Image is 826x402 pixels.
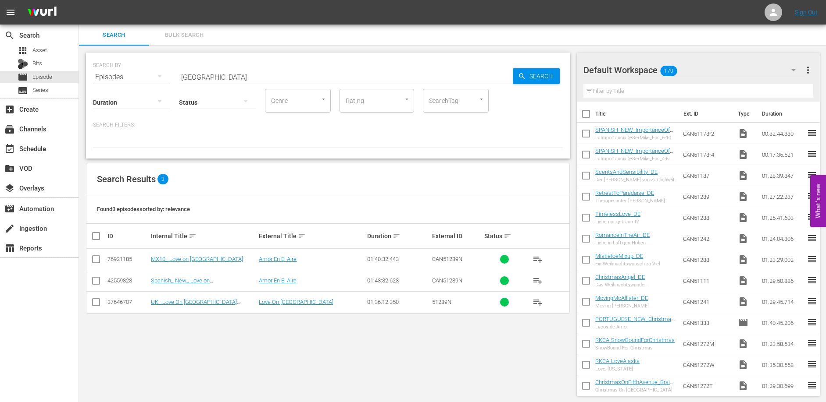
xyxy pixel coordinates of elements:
td: CAN51272W [679,354,734,375]
a: ChristmasOnFifthAvenue_BrainPower [595,379,673,392]
td: CAN51173-2 [679,123,734,144]
td: 00:32:44.330 [758,123,807,144]
span: reorder [807,275,817,286]
td: CAN51238 [679,207,734,228]
a: PORTUGUESE_NEW_ChristmasWreathsAndRibbons [595,316,675,329]
span: 51289N [432,299,451,305]
span: reorder [807,296,817,307]
td: 01:24:04.306 [758,228,807,249]
span: Video [738,254,748,265]
td: CAN51272T [679,375,734,396]
span: 170 [661,62,677,80]
span: Video [738,191,748,202]
a: ChristmasAngel_DE [595,274,645,280]
span: Video [738,381,748,391]
span: Video [738,149,748,160]
span: Video [738,360,748,370]
a: MovingMcAllister_DE [595,295,648,301]
span: playlist_add [533,254,543,264]
span: Bulk Search [154,30,214,40]
div: Internal Title [151,231,257,241]
span: Video [738,339,748,349]
button: playlist_add [527,270,548,291]
div: Love, [US_STATE] [595,366,640,372]
div: Therapie unter [PERSON_NAME] [595,198,665,204]
span: Video [738,170,748,181]
a: Amor En El Aire [259,256,297,262]
span: reorder [807,359,817,370]
button: more_vert [803,60,813,81]
div: Moving [PERSON_NAME] [595,303,649,309]
td: CAN51239 [679,186,734,207]
div: LaImportanciaDeSerMike_Eps_4-6 [595,156,676,162]
div: Default Workspace [583,58,804,82]
td: 01:35:30.558 [758,354,807,375]
td: CAN51241 [679,291,734,312]
a: Spanish_ New_ Love on [GEOGRAPHIC_DATA] [151,277,213,290]
div: Liebe nur geträumt? [595,219,640,225]
span: 3 [157,174,168,184]
a: RKCA-LoveAlaska [595,358,640,364]
span: Automation [4,204,15,214]
span: Ingestion [4,223,15,234]
span: sort [393,232,400,240]
span: Episode [18,72,28,82]
span: reorder [807,233,817,243]
span: menu [5,7,16,18]
div: Liebe in Luftigen Höhen [595,240,650,246]
span: CAN51289N [432,277,462,284]
a: TimelessLove_DE [595,211,640,217]
div: Der [PERSON_NAME] von Zärtlichkeit [595,177,675,183]
span: Schedule [4,144,15,154]
a: SPANISH_NEW_ImportanceOfBeingMike_Eps_4-6 [595,148,673,161]
span: CAN51289N [432,256,462,262]
span: playlist_add [533,297,543,307]
span: Video [738,296,748,307]
span: Search [526,68,560,84]
span: reorder [807,338,817,349]
span: Video [738,233,748,244]
span: Episode [738,317,748,328]
td: 01:29:30.699 [758,375,807,396]
div: Das Weihnachtswunder [595,282,646,288]
img: ans4CAIJ8jUAAAAAAAAAAAAAAAAAAAAAAAAgQb4GAAAAAAAAAAAAAAAAAAAAAAAAJMjXAAAAAAAAAAAAAAAAAAAAAAAAgAT5G... [21,2,63,23]
div: SnowBound For Christmas [595,345,675,351]
td: CAN51137 [679,165,734,186]
span: Found 3 episodes sorted by: relevance [97,206,190,212]
a: UK_ Love On [GEOGRAPHIC_DATA] _ReelOne [151,299,240,312]
a: Love On [GEOGRAPHIC_DATA] [259,299,333,305]
td: 01:23:29.002 [758,249,807,270]
td: 01:25:41.603 [758,207,807,228]
div: Episodes [93,65,170,89]
div: Laços de Amor [595,324,676,330]
button: Open Feedback Widget [810,175,826,227]
span: reorder [807,254,817,264]
div: 01:40:32.443 [367,256,429,262]
span: more_vert [803,65,813,75]
button: Open [403,95,411,103]
div: 37646707 [107,299,148,305]
span: reorder [807,212,817,222]
button: playlist_add [527,292,548,313]
td: 01:40:45.206 [758,312,807,333]
span: reorder [807,149,817,159]
td: CAN51272M [679,333,734,354]
a: RKCA-SnowBoundForChristmas [595,337,675,343]
span: reorder [807,128,817,138]
td: 01:28:39.347 [758,165,807,186]
th: Duration [757,102,809,126]
p: Search Filters: [93,121,563,129]
div: 76921185 [107,256,148,262]
a: SPANISH_NEW_ImportanceOfBeingMike_Eps_6-10 [595,127,673,140]
span: Bits [32,59,42,68]
span: sort [504,232,511,240]
div: Christmas On [GEOGRAPHIC_DATA] [595,387,676,393]
td: 01:23:58.534 [758,333,807,354]
span: Channels [4,124,15,134]
span: sort [298,232,306,240]
a: RetreatToParadaise_DE [595,190,654,196]
span: Reports [4,243,15,254]
a: Sign Out [795,9,818,16]
td: 00:17:35.521 [758,144,807,165]
span: sort [189,232,197,240]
